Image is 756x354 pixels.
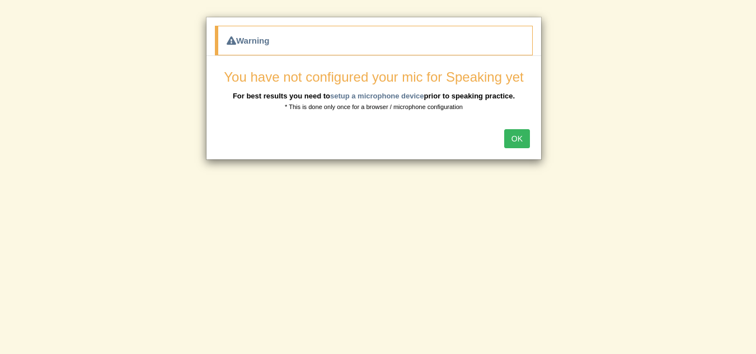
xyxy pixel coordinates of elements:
small: * This is done only once for a browser / microphone configuration [285,103,463,110]
a: setup a microphone device [330,92,424,100]
b: For best results you need to prior to speaking practice. [233,92,515,100]
span: You have not configured your mic for Speaking yet [224,69,523,84]
button: OK [504,129,530,148]
div: Warning [215,26,533,55]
